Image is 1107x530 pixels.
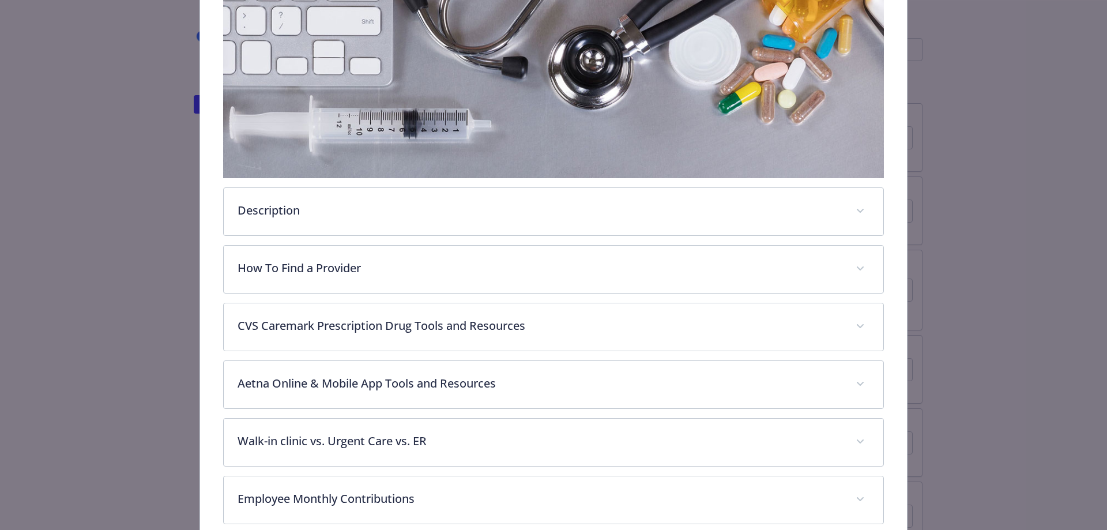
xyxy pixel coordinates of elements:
[224,419,884,466] div: Walk-in clinic vs. Urgent Care vs. ER
[224,361,884,408] div: Aetna Online & Mobile App Tools and Resources
[224,476,884,524] div: Employee Monthly Contributions
[238,375,842,392] p: Aetna Online & Mobile App Tools and Resources
[224,303,884,351] div: CVS Caremark Prescription Drug Tools and Resources
[224,188,884,235] div: Description
[238,490,842,508] p: Employee Monthly Contributions
[238,433,842,450] p: Walk-in clinic vs. Urgent Care vs. ER
[238,317,842,334] p: CVS Caremark Prescription Drug Tools and Resources
[238,260,842,277] p: How To Find a Provider
[238,202,842,219] p: Description
[224,246,884,293] div: How To Find a Provider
